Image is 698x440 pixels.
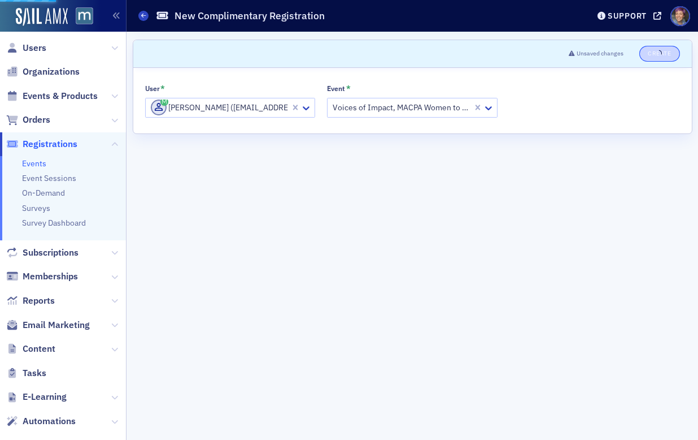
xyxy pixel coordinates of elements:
a: Events & Products [6,90,98,102]
span: Automations [23,415,76,428]
a: Surveys [22,203,50,213]
a: Orders [6,114,50,126]
span: Registrations [23,138,77,150]
a: E-Learning [6,391,67,403]
a: Events [22,158,46,169]
a: Email Marketing [6,319,90,331]
a: Organizations [6,66,80,78]
span: Memberships [23,270,78,283]
a: Automations [6,415,76,428]
span: Email Marketing [23,319,90,331]
h1: New Complimentary Registration [174,9,325,23]
div: [PERSON_NAME] ([EMAIL_ADDRESS][DOMAIN_NAME]) [151,100,289,115]
span: E-Learning [23,391,67,403]
span: Orders [23,114,50,126]
div: Support [608,11,647,21]
span: Users [23,42,46,54]
span: Reports [23,295,55,307]
img: SailAMX [76,7,93,25]
span: Tasks [23,367,46,379]
a: View Homepage [68,7,93,27]
div: Event [327,84,345,93]
span: Events & Products [23,90,98,102]
button: Create [639,46,679,62]
abbr: This field is required [160,84,165,94]
div: User [145,84,160,93]
span: Subscriptions [23,247,78,259]
a: Event Sessions [22,173,76,183]
a: Users [6,42,46,54]
a: Memberships [6,270,78,283]
span: Profile [670,6,690,26]
a: Survey Dashboard [22,218,86,228]
a: Content [6,343,55,355]
a: Subscriptions [6,247,78,259]
a: On-Demand [22,188,65,198]
a: Registrations [6,138,77,150]
abbr: This field is required [346,84,351,94]
span: Unsaved changes [577,49,623,58]
img: SailAMX [16,8,68,26]
a: Reports [6,295,55,307]
span: Content [23,343,55,355]
span: Organizations [23,66,80,78]
a: Tasks [6,367,46,379]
